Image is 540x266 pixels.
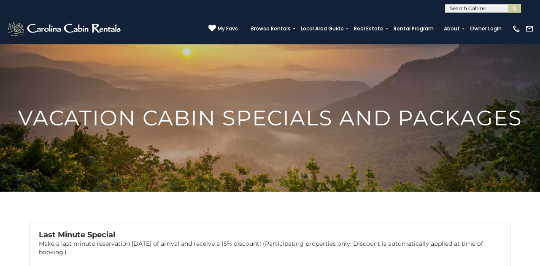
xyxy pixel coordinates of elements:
[512,24,521,33] img: phone-regular-white.png
[208,24,238,33] a: My Favs
[246,23,295,35] a: Browse Rentals
[440,23,464,35] a: About
[350,23,388,35] a: Real Estate
[297,23,348,35] a: Local Area Guide
[39,230,115,239] strong: Last Minute Special
[389,23,438,35] a: Rental Program
[218,25,238,33] span: My Favs
[39,239,501,256] p: Make a last minute reservation [DATE] of arrival and receive a 15% discount! (Participating prope...
[466,23,506,35] a: Owner Login
[525,24,534,33] img: mail-regular-white.png
[6,20,123,37] img: White-1-2.png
